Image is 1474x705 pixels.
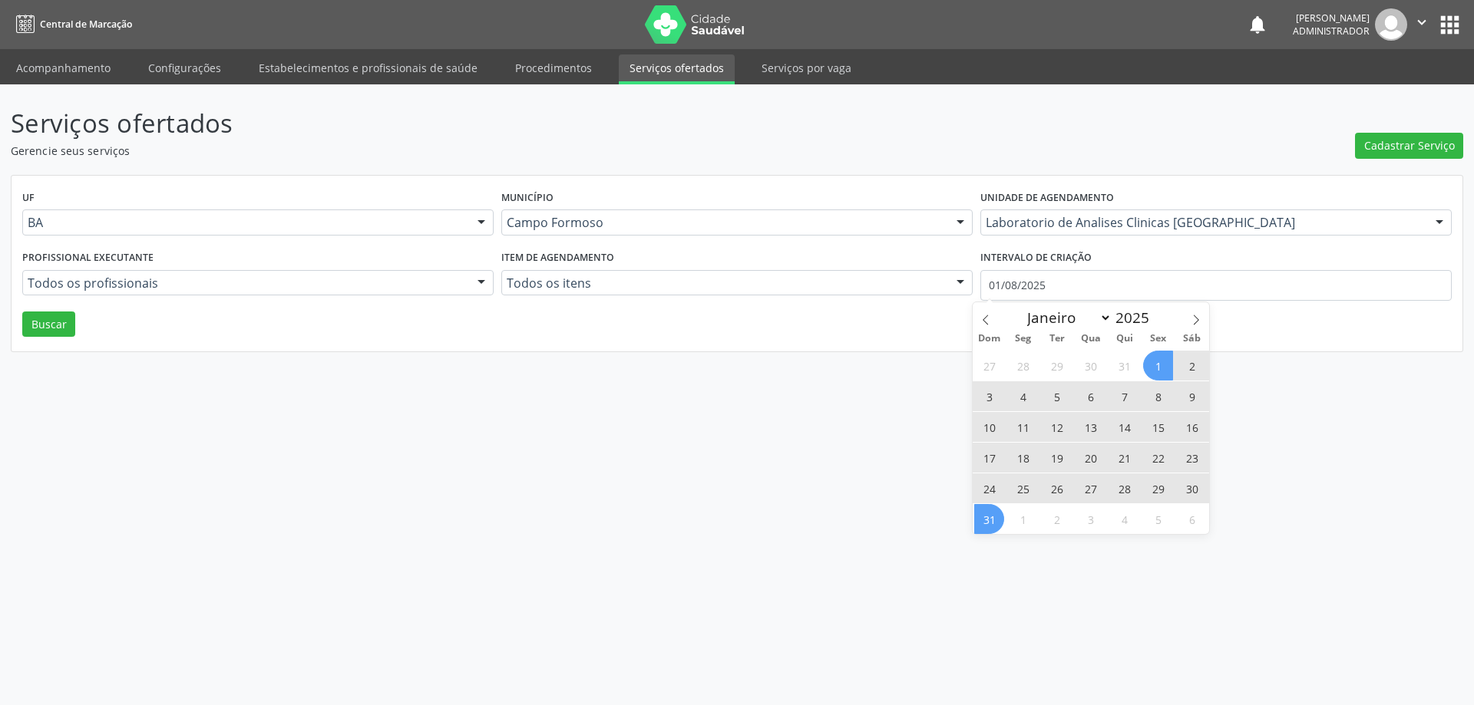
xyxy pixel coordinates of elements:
label: Profissional executante [22,246,154,270]
span: Agosto 28, 2025 [1109,473,1139,503]
span: Agosto 31, 2025 [974,504,1004,534]
span: Agosto 18, 2025 [1008,443,1038,473]
button:  [1407,8,1436,41]
span: Agosto 29, 2025 [1143,473,1173,503]
select: Month [1020,307,1112,328]
span: Cadastrar Serviço [1364,137,1455,153]
a: Central de Marcação [11,12,132,37]
span: Agosto 15, 2025 [1143,412,1173,442]
span: Qua [1074,334,1108,344]
span: Agosto 11, 2025 [1008,412,1038,442]
span: BA [28,215,462,230]
input: Selecione um intervalo [980,270,1452,301]
span: Setembro 4, 2025 [1109,504,1139,534]
div: [PERSON_NAME] [1293,12,1370,25]
a: Procedimentos [504,54,603,81]
span: Setembro 1, 2025 [1008,504,1038,534]
span: Agosto 16, 2025 [1177,412,1207,442]
a: Estabelecimentos e profissionais de saúde [248,54,488,81]
span: Setembro 5, 2025 [1143,504,1173,534]
p: Serviços ofertados [11,104,1027,143]
span: Agosto 21, 2025 [1109,443,1139,473]
span: Julho 29, 2025 [1042,351,1072,381]
span: Ter [1040,334,1074,344]
span: Campo Formoso [507,215,941,230]
button: apps [1436,12,1463,38]
button: Cadastrar Serviço [1355,133,1463,159]
span: Agosto 20, 2025 [1076,443,1105,473]
span: Julho 31, 2025 [1109,351,1139,381]
span: Julho 28, 2025 [1008,351,1038,381]
span: Agosto 3, 2025 [974,381,1004,411]
span: Todos os profissionais [28,275,462,291]
span: Agosto 14, 2025 [1109,412,1139,442]
span: Julho 30, 2025 [1076,351,1105,381]
span: Agosto 27, 2025 [1076,473,1105,503]
span: Agosto 25, 2025 [1008,473,1038,503]
span: Agosto 19, 2025 [1042,443,1072,473]
span: Agosto 23, 2025 [1177,443,1207,473]
span: Setembro 6, 2025 [1177,504,1207,534]
span: Agosto 6, 2025 [1076,381,1105,411]
span: Agosto 2, 2025 [1177,351,1207,381]
span: Agosto 17, 2025 [974,443,1004,473]
span: Agosto 13, 2025 [1076,412,1105,442]
span: Sáb [1175,334,1209,344]
span: Setembro 2, 2025 [1042,504,1072,534]
a: Configurações [137,54,232,81]
a: Serviços por vaga [751,54,862,81]
span: Agosto 26, 2025 [1042,473,1072,503]
a: Acompanhamento [5,54,121,81]
label: Item de agendamento [501,246,614,270]
span: Agosto 30, 2025 [1177,473,1207,503]
label: Intervalo de criação [980,246,1092,270]
span: Agosto 22, 2025 [1143,443,1173,473]
button: Buscar [22,311,75,338]
span: Agosto 10, 2025 [974,412,1004,442]
input: Year [1112,308,1162,328]
label: Unidade de agendamento [980,186,1114,210]
span: Central de Marcação [40,18,132,31]
span: Administrador [1293,25,1370,38]
span: Agosto 7, 2025 [1109,381,1139,411]
span: Agosto 12, 2025 [1042,412,1072,442]
span: Agosto 5, 2025 [1042,381,1072,411]
span: Setembro 3, 2025 [1076,504,1105,534]
a: Serviços ofertados [619,54,735,84]
span: Agosto 24, 2025 [974,473,1004,503]
label: UF [22,186,35,210]
span: Sex [1142,334,1175,344]
span: Agosto 8, 2025 [1143,381,1173,411]
span: Dom [973,334,1006,344]
button: notifications [1247,14,1268,35]
span: Seg [1006,334,1040,344]
span: Agosto 1, 2025 [1143,351,1173,381]
span: Qui [1108,334,1142,344]
span: Agosto 4, 2025 [1008,381,1038,411]
img: img [1375,8,1407,41]
span: Julho 27, 2025 [974,351,1004,381]
span: Agosto 9, 2025 [1177,381,1207,411]
i:  [1413,14,1430,31]
span: Todos os itens [507,275,941,291]
p: Gerencie seus serviços [11,143,1027,159]
label: Município [501,186,554,210]
span: Laboratorio de Analises Clinicas [GEOGRAPHIC_DATA] [986,215,1420,230]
